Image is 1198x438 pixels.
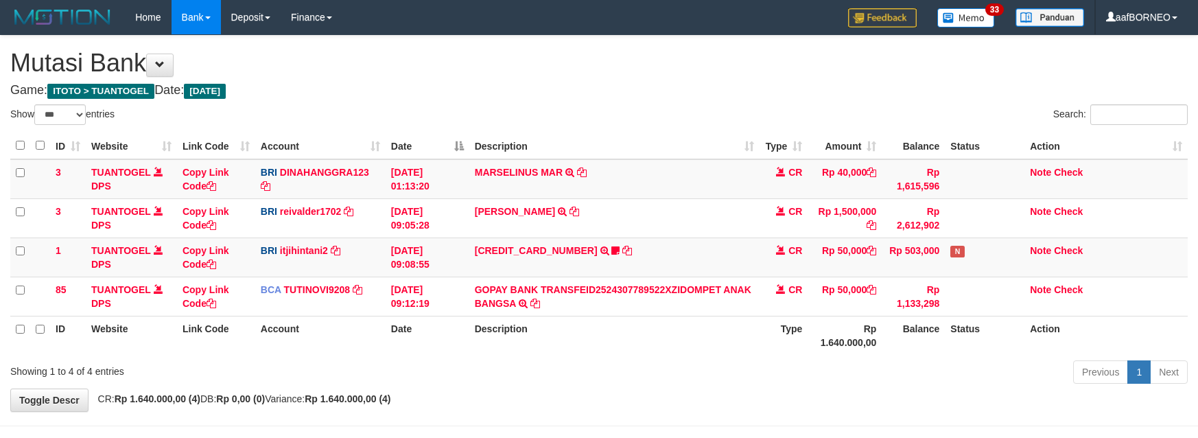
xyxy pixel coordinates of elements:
[1024,132,1188,159] th: Action: activate to sort column ascending
[950,246,964,257] span: Has Note
[1150,360,1188,384] a: Next
[1030,167,1051,178] a: Note
[808,198,882,238] td: Rp 1,500,000
[882,316,945,355] th: Balance
[86,277,177,316] td: DPS
[882,132,945,159] th: Balance
[10,49,1188,77] h1: Mutasi Bank
[808,132,882,159] th: Amount: activate to sort column ascending
[882,198,945,238] td: Rp 2,612,902
[56,284,67,295] span: 85
[183,167,229,192] a: Copy Link Code
[47,84,154,99] span: ITOTO > TUANTOGEL
[280,167,369,178] a: DINAHANGGRA123
[91,206,151,217] a: TUANTOGEL
[808,238,882,277] td: Rp 50,000
[882,277,945,316] td: Rp 1,133,298
[937,8,995,27] img: Button%20Memo.svg
[867,284,876,295] a: Copy Rp 50,000 to clipboard
[1127,360,1151,384] a: 1
[115,393,200,404] strong: Rp 1.640.000,00 (4)
[183,206,229,231] a: Copy Link Code
[808,277,882,316] td: Rp 50,000
[261,245,277,256] span: BRI
[985,3,1004,16] span: 33
[1054,245,1083,256] a: Check
[475,206,555,217] a: [PERSON_NAME]
[386,159,469,199] td: [DATE] 01:13:20
[867,167,876,178] a: Copy Rp 40,000 to clipboard
[56,245,61,256] span: 1
[945,316,1024,355] th: Status
[882,238,945,277] td: Rp 503,000
[284,284,350,295] a: TUTINOVI9208
[386,238,469,277] td: [DATE] 09:08:55
[331,245,340,256] a: Copy itjihintani2 to clipboard
[1054,284,1083,295] a: Check
[56,206,61,217] span: 3
[386,132,469,159] th: Date: activate to sort column descending
[280,245,328,256] a: itjihintani2
[10,104,115,125] label: Show entries
[882,159,945,199] td: Rp 1,615,596
[216,393,265,404] strong: Rp 0,00 (0)
[469,316,760,355] th: Description
[475,167,563,178] a: MARSELINUS MAR
[867,220,876,231] a: Copy Rp 1,500,000 to clipboard
[255,316,386,355] th: Account
[808,159,882,199] td: Rp 40,000
[386,198,469,238] td: [DATE] 09:05:28
[475,284,751,309] a: GOPAY BANK TRANSFEID2524307789522XZIDOMPET ANAK BANGSA
[183,284,229,309] a: Copy Link Code
[622,245,632,256] a: Copy 367001009882502 to clipboard
[569,206,579,217] a: Copy AHMAD HAIMI SR to clipboard
[945,132,1024,159] th: Status
[261,206,277,217] span: BRI
[1024,316,1188,355] th: Action
[386,277,469,316] td: [DATE] 09:12:19
[577,167,587,178] a: Copy MARSELINUS MAR to clipboard
[177,132,255,159] th: Link Code: activate to sort column ascending
[86,159,177,199] td: DPS
[760,132,808,159] th: Type: activate to sort column ascending
[177,316,255,355] th: Link Code
[530,298,540,309] a: Copy GOPAY BANK TRANSFEID2524307789522XZIDOMPET ANAK BANGSA to clipboard
[91,284,151,295] a: TUANTOGEL
[91,393,391,404] span: CR: DB: Variance:
[1090,104,1188,125] input: Search:
[280,206,342,217] a: reivalder1702
[183,245,229,270] a: Copy Link Code
[86,132,177,159] th: Website: activate to sort column ascending
[50,316,86,355] th: ID
[1073,360,1128,384] a: Previous
[10,84,1188,97] h4: Game: Date:
[86,316,177,355] th: Website
[808,316,882,355] th: Rp 1.640.000,00
[86,198,177,238] td: DPS
[50,132,86,159] th: ID: activate to sort column ascending
[261,284,281,295] span: BCA
[353,284,362,295] a: Copy TUTINOVI9208 to clipboard
[1015,8,1084,27] img: panduan.png
[91,167,151,178] a: TUANTOGEL
[867,245,876,256] a: Copy Rp 50,000 to clipboard
[344,206,353,217] a: Copy reivalder1702 to clipboard
[34,104,86,125] select: Showentries
[86,238,177,277] td: DPS
[91,245,151,256] a: TUANTOGEL
[788,167,802,178] span: CR
[305,393,390,404] strong: Rp 1.640.000,00 (4)
[261,167,277,178] span: BRI
[1053,104,1188,125] label: Search:
[788,284,802,295] span: CR
[255,132,386,159] th: Account: activate to sort column ascending
[1054,206,1083,217] a: Check
[184,84,226,99] span: [DATE]
[1030,206,1051,217] a: Note
[1054,167,1083,178] a: Check
[788,245,802,256] span: CR
[386,316,469,355] th: Date
[848,8,917,27] img: Feedback.jpg
[261,181,270,192] a: Copy DINAHANGGRA123 to clipboard
[1030,284,1051,295] a: Note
